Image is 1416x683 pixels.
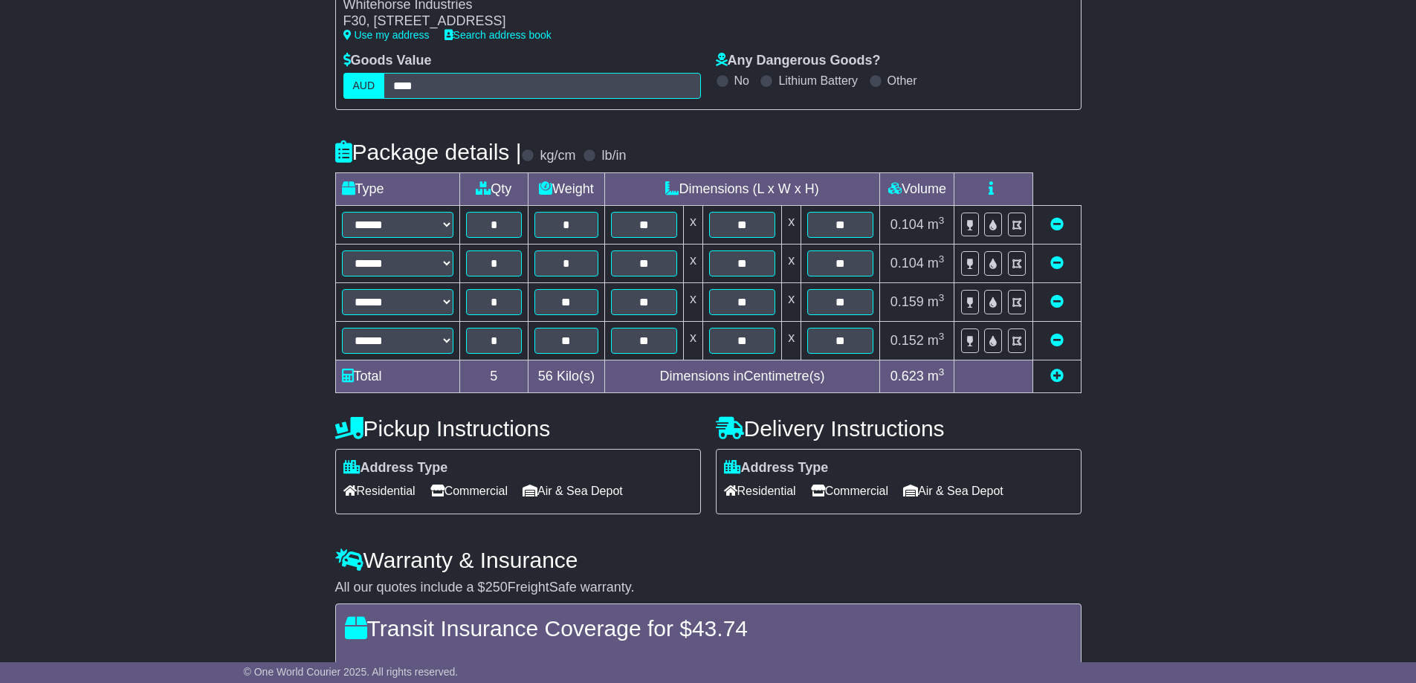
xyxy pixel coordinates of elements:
[890,294,924,309] span: 0.159
[335,172,459,205] td: Type
[890,333,924,348] span: 0.152
[683,282,702,321] td: x
[335,416,701,441] h4: Pickup Instructions
[939,215,945,226] sup: 3
[538,369,553,383] span: 56
[1050,256,1064,271] a: Remove this item
[528,360,605,392] td: Kilo(s)
[528,172,605,205] td: Weight
[343,13,673,30] div: F30, [STREET_ADDRESS]
[890,369,924,383] span: 0.623
[601,148,626,164] label: lb/in
[734,74,749,88] label: No
[444,29,552,41] a: Search address book
[716,416,1082,441] h4: Delivery Instructions
[683,321,702,360] td: x
[1050,369,1064,383] a: Add new item
[343,53,432,69] label: Goods Value
[244,666,459,678] span: © One World Courier 2025. All rights reserved.
[928,294,945,309] span: m
[782,205,801,244] td: x
[692,616,748,641] span: 43.74
[540,148,575,164] label: kg/cm
[939,366,945,378] sup: 3
[939,253,945,265] sup: 3
[716,53,881,69] label: Any Dangerous Goods?
[343,479,416,502] span: Residential
[928,256,945,271] span: m
[335,580,1082,596] div: All our quotes include a $ FreightSafe warranty.
[604,360,880,392] td: Dimensions in Centimetre(s)
[811,479,888,502] span: Commercial
[1050,294,1064,309] a: Remove this item
[523,479,623,502] span: Air & Sea Depot
[343,29,430,41] a: Use my address
[928,333,945,348] span: m
[928,369,945,383] span: m
[485,580,508,595] span: 250
[459,172,528,205] td: Qty
[459,360,528,392] td: 5
[683,205,702,244] td: x
[903,479,1003,502] span: Air & Sea Depot
[928,217,945,232] span: m
[890,256,924,271] span: 0.104
[782,321,801,360] td: x
[335,140,522,164] h4: Package details |
[335,360,459,392] td: Total
[430,479,508,502] span: Commercial
[343,73,385,99] label: AUD
[890,217,924,232] span: 0.104
[1050,217,1064,232] a: Remove this item
[778,74,858,88] label: Lithium Battery
[335,548,1082,572] h4: Warranty & Insurance
[939,292,945,303] sup: 3
[782,282,801,321] td: x
[345,616,1072,641] h4: Transit Insurance Coverage for $
[724,460,829,476] label: Address Type
[683,244,702,282] td: x
[343,460,448,476] label: Address Type
[939,331,945,342] sup: 3
[1050,333,1064,348] a: Remove this item
[604,172,880,205] td: Dimensions (L x W x H)
[782,244,801,282] td: x
[888,74,917,88] label: Other
[724,479,796,502] span: Residential
[880,172,954,205] td: Volume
